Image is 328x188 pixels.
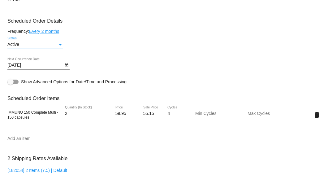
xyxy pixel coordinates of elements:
[195,111,237,116] input: Min Cycles
[7,136,321,141] input: Add an item
[313,111,321,119] mat-icon: delete
[7,18,321,24] h3: Scheduled Order Details
[65,111,106,116] input: Quantity (In Stock)
[248,111,289,116] input: Max Cycles
[7,168,67,173] a: [182054] 2 Items (7.5) | Default
[7,42,63,47] mat-select: Status
[7,42,19,47] span: Active
[167,111,186,116] input: Cycles
[29,29,59,34] a: Every 2 months
[21,79,127,85] span: Show Advanced Options for Date/Time and Processing
[63,62,70,68] button: Open calendar
[7,91,321,101] h3: Scheduled Order Items
[7,110,58,120] span: IMMUNO 150 Complete Multi - 150 capsules
[7,152,67,165] h3: 2 Shipping Rates Available
[115,111,134,116] input: Price
[7,29,321,34] div: Frequency:
[7,63,63,68] input: Next Occurrence Date
[143,111,159,116] input: Sale Price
